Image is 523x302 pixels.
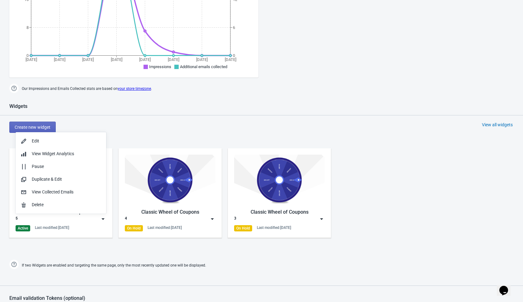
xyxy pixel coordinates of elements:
[209,216,215,222] img: dropdown.png
[32,163,101,170] div: Pause
[125,208,215,216] div: Classic Wheel of Coupons
[22,84,152,94] span: Our Impressions and Emails Collected stats are based on .
[234,216,236,222] div: 3
[22,260,206,271] span: If two Widgets are enabled and targeting the same page, only the most recently updated one will b...
[32,202,101,208] div: Delete
[497,277,517,296] iframe: chat widget
[233,25,235,30] tspan: 6
[16,198,106,211] button: Delete
[16,225,30,231] div: Active
[16,216,18,222] div: 5
[180,64,227,69] span: Additional emails collected
[139,57,151,62] tspan: [DATE]
[82,57,94,62] tspan: [DATE]
[118,86,151,91] a: your store timezone
[26,53,29,58] tspan: 0
[196,57,208,62] tspan: [DATE]
[111,57,122,62] tspan: [DATE]
[100,216,106,222] img: dropdown.png
[234,225,252,231] div: On Hold
[233,53,235,58] tspan: 0
[125,225,143,231] div: On Hold
[234,155,325,205] img: classic_game.jpg
[16,135,106,147] button: Edit
[257,225,291,230] div: Last modified: [DATE]
[9,84,19,93] img: help.png
[26,25,29,30] tspan: 8
[16,173,106,186] button: Duplicate & Edit
[168,57,179,62] tspan: [DATE]
[9,260,19,269] img: help.png
[149,64,171,69] span: Impressions
[32,151,74,156] span: View Widget Analytics
[35,225,69,230] div: Last modified: [DATE]
[32,189,101,195] div: View Collected Emails
[54,57,65,62] tspan: [DATE]
[15,125,50,130] span: Create new widget
[16,147,106,160] button: View Widget Analytics
[9,122,56,133] button: Create new widget
[125,216,127,222] div: 4
[482,122,513,128] div: View all widgets
[16,160,106,173] button: Pause
[225,57,236,62] tspan: [DATE]
[16,186,106,198] button: View Collected Emails
[26,57,37,62] tspan: [DATE]
[318,216,325,222] img: dropdown.png
[148,225,182,230] div: Last modified: [DATE]
[32,138,101,144] div: Edit
[125,155,215,205] img: classic_game.jpg
[32,176,101,183] div: Duplicate & Edit
[234,208,325,216] div: Classic Wheel of Coupons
